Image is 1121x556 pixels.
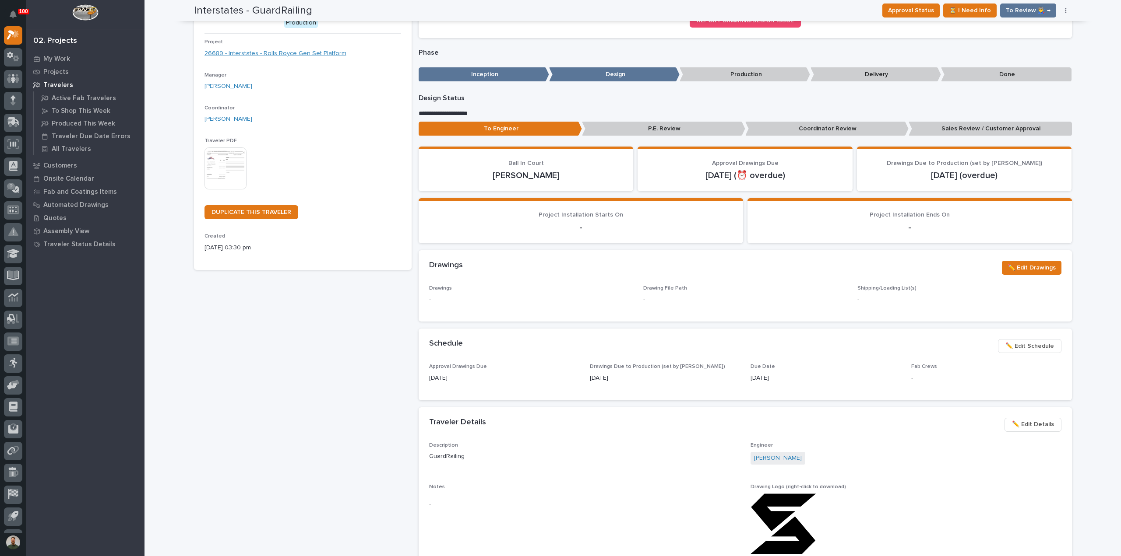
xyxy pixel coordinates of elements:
[1012,419,1054,430] span: ✏️ Edit Details
[26,198,145,211] a: Automated Drawings
[43,55,70,63] p: My Work
[26,172,145,185] a: Onsite Calendar
[751,484,846,490] span: Drawing Logo (right-click to download)
[19,8,28,14] p: 100
[204,138,237,143] span: Traveler PDF
[72,4,98,21] img: Workspace Logo
[34,130,145,142] a: Traveler Due Date Errors
[43,201,109,209] p: Automated Drawings
[43,81,73,89] p: Travelers
[887,160,1042,166] span: Drawings Due to Production (set by [PERSON_NAME])
[52,145,91,153] p: All Travelers
[539,212,623,218] span: Project Installation Starts On
[52,120,115,128] p: Produced This Week
[26,238,145,251] a: Traveler Status Details
[52,133,130,140] p: Traveler Due Date Errors
[212,209,291,215] span: DUPLICATE THIS TRAVELER
[419,67,549,82] p: Inception
[648,170,842,181] p: [DATE] (⏰ overdue)
[43,241,116,248] p: Traveler Status Details
[712,160,779,166] span: Approval Drawings Due
[429,484,445,490] span: Notes
[11,10,22,24] div: Notifications100
[582,122,745,136] p: P.E. Review
[26,159,145,172] a: Customers
[34,105,145,117] a: To Shop This Week
[745,122,909,136] p: Coordinator Review
[643,295,645,304] p: -
[1008,262,1056,273] span: ✏️ Edit Drawings
[811,67,941,82] p: Delivery
[429,295,633,304] p: -
[429,418,486,427] h2: Traveler Details
[4,5,22,24] button: Notifications
[429,261,463,270] h2: Drawings
[888,5,934,16] span: Approval Status
[909,122,1072,136] p: Sales Review / Customer Approval
[643,286,687,291] span: Drawing File Path
[911,364,937,369] span: Fab Crews
[204,39,223,45] span: Project
[870,212,950,218] span: Project Installation Ends On
[1000,3,1056,17] button: To Review 👨‍🏭 →
[43,162,77,170] p: Customers
[284,17,318,28] div: Production
[998,339,1061,353] button: ✏️ Edit Schedule
[429,500,740,509] p: -
[33,36,77,46] div: 02. Projects
[882,3,940,17] button: Approval Status
[43,175,94,183] p: Onsite Calendar
[429,452,740,461] p: GuardRailing
[204,73,226,78] span: Manager
[204,105,235,111] span: Coordinator
[52,107,110,115] p: To Shop This Week
[911,374,1061,383] p: -
[1005,418,1061,432] button: ✏️ Edit Details
[590,374,740,383] p: [DATE]
[429,339,463,349] h2: Schedule
[429,222,733,233] p: -
[26,224,145,238] a: Assembly View
[867,170,1061,181] p: [DATE] (overdue)
[857,286,917,291] span: Shipping/Loading List(s)
[1005,341,1054,351] span: ✏️ Edit Schedule
[26,78,145,91] a: Travelers
[751,493,816,554] img: e0aLPMDSKqGIUqXdNJp1vz_vonPkXJROAp2kcYas1Bo
[758,222,1061,233] p: -
[419,122,582,136] p: To Engineer
[26,52,145,65] a: My Work
[549,67,680,82] p: Design
[204,243,401,252] p: [DATE] 03:30 pm
[34,143,145,155] a: All Travelers
[949,5,991,16] span: ⏳ I Need Info
[26,185,145,198] a: Fab and Coatings Items
[194,4,312,17] h2: Interstates - GuardRailing
[204,234,225,239] span: Created
[943,3,997,17] button: ⏳ I Need Info
[204,205,298,219] a: DUPLICATE THIS TRAVELER
[754,454,802,463] a: [PERSON_NAME]
[1002,261,1061,275] button: ✏️ Edit Drawings
[43,68,69,76] p: Projects
[429,364,487,369] span: Approval Drawings Due
[419,49,1072,57] p: Phase
[26,65,145,78] a: Projects
[43,227,89,235] p: Assembly View
[680,67,810,82] p: Production
[751,374,901,383] p: [DATE]
[429,374,579,383] p: [DATE]
[857,295,1061,304] p: -
[751,364,775,369] span: Due Date
[204,82,252,91] a: [PERSON_NAME]
[34,92,145,104] a: Active Fab Travelers
[419,94,1072,102] p: Design Status
[590,364,725,369] span: Drawings Due to Production (set by [PERSON_NAME])
[43,214,67,222] p: Quotes
[34,117,145,129] a: Produced This Week
[1006,5,1050,16] span: To Review 👨‍🏭 →
[941,67,1072,82] p: Done
[429,286,452,291] span: Drawings
[26,211,145,224] a: Quotes
[429,170,623,181] p: [PERSON_NAME]
[43,188,117,196] p: Fab and Coatings Items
